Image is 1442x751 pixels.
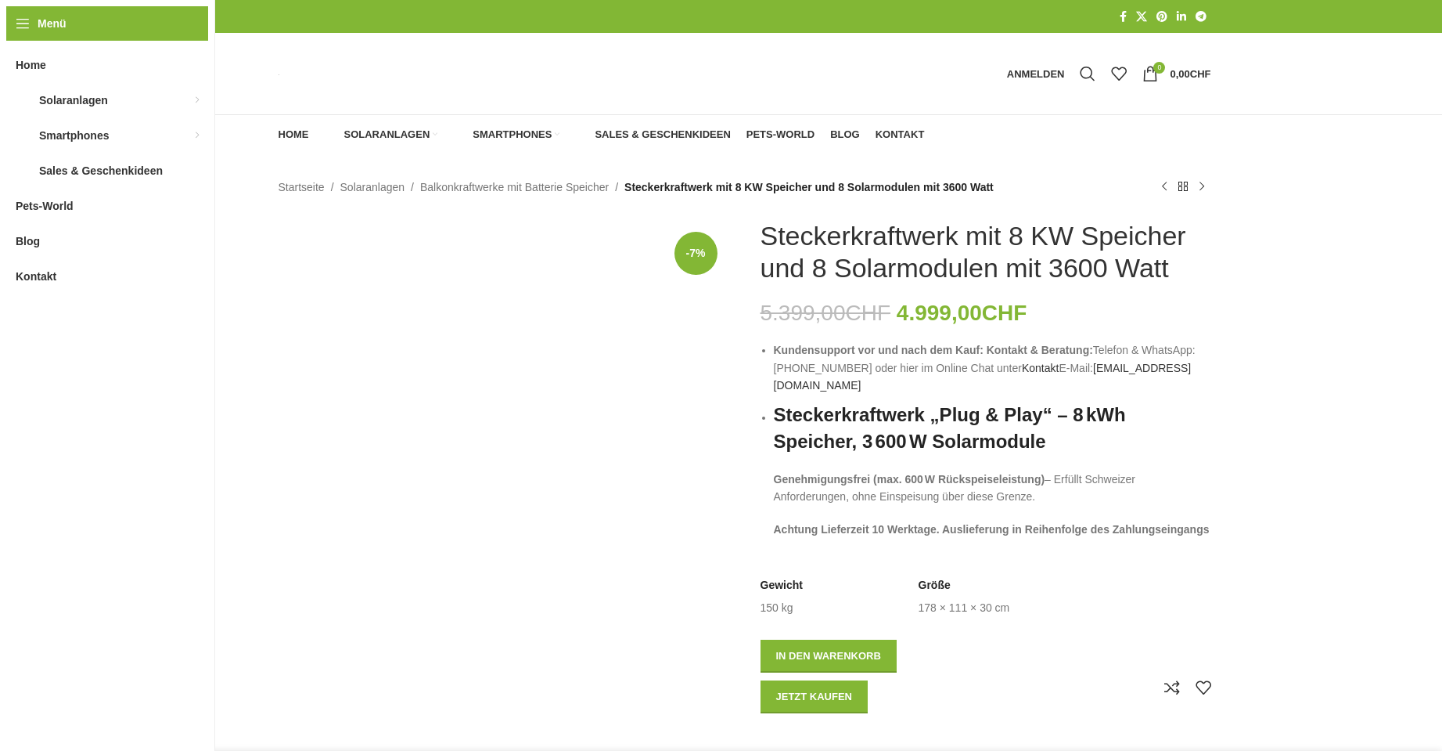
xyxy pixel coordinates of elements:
[1007,69,1065,79] span: Anmelden
[830,119,860,150] a: Blog
[761,640,897,673] button: In den Warenkorb
[761,578,803,594] span: Gewicht
[1190,68,1211,80] span: CHF
[761,301,891,325] bdi: 5.399,00
[761,220,1211,284] h1: Steckerkraftwerk mit 8 KW Speicher und 8 Solarmodulen mit 3600 Watt
[1192,178,1211,197] a: Nächstes Produkt
[624,179,994,196] span: Steckerkraftwerk mit 8 KW Speicher und 8 Solarmodulen mit 3600 Watt
[1103,58,1135,89] div: Meine Wunschliste
[16,163,31,179] img: Sales & Geschenkideen
[325,119,438,150] a: Solaranlagen
[340,179,405,196] a: Solaranlagen
[846,301,891,325] span: CHF
[761,601,793,616] td: 150 kg
[746,128,814,141] span: Pets-World
[420,179,609,196] a: Balkonkraftwerke mit Batterie Speicher
[761,681,868,713] button: Jetzt kaufen
[999,58,1073,89] a: Anmelden
[271,119,933,150] div: Hauptnavigation
[16,227,40,255] span: Blog
[774,402,1211,454] h2: Steckerkraftwerk „Plug & Play“ – 8 kWh Speicher, 3 600 W Solarmodule
[279,119,309,150] a: Home
[774,523,1210,536] strong: Achtung Lieferzeit 10 Werktage. Auslieferung in Reihenfolge des Zahlungseingangs
[774,471,1211,506] p: – Erfüllt Schweizer Anforderungen, ohne Einspeisung über diese Grenze.
[16,92,31,108] img: Solaranlagen
[876,128,925,141] span: Kontakt
[746,119,814,150] a: Pets-World
[919,578,951,594] span: Größe
[39,121,109,150] span: Smartphones
[897,301,1027,325] bdi: 4.999,00
[774,341,1211,394] li: Telefon & WhatsApp: [PHONE_NUMBER] oder hier im Online Chat unter E-Mail:
[1131,6,1152,27] a: X Social Link
[39,157,163,185] span: Sales & Geschenkideen
[325,128,339,142] img: Solaranlagen
[453,119,559,150] a: Smartphones
[16,262,56,291] span: Kontakt
[279,179,325,196] a: Startseite
[1153,62,1165,74] span: 0
[774,344,984,356] strong: Kundensupport vor und nach dem Kauf:
[674,232,717,275] span: -7%
[453,128,467,142] img: Smartphones
[16,128,31,143] img: Smartphones
[39,86,108,114] span: Solaranlagen
[876,119,925,150] a: Kontakt
[279,128,309,141] span: Home
[830,128,860,141] span: Blog
[774,473,1045,486] strong: Genehmigungsfrei (max. 600 W Rückspeiseleistung)
[1172,6,1191,27] a: LinkedIn Social Link
[1115,6,1131,27] a: Facebook Social Link
[919,601,1010,616] td: 178 × 111 × 30 cm
[1152,6,1172,27] a: Pinterest Social Link
[473,128,552,141] span: Smartphones
[982,301,1027,325] span: CHF
[1170,68,1210,80] bdi: 0,00
[595,128,730,141] span: Sales & Geschenkideen
[1155,178,1174,197] a: Vorheriges Produkt
[279,179,994,196] nav: Breadcrumb
[1191,6,1211,27] a: Telegram Social Link
[761,578,1211,616] table: Produktdetails
[1022,362,1059,374] a: Kontakt
[987,344,1093,356] strong: Kontakt & Beratung:
[344,128,430,141] span: Solaranlagen
[38,15,67,32] span: Menü
[16,192,74,220] span: Pets-World
[774,362,1192,392] a: [EMAIL_ADDRESS][DOMAIN_NAME]
[1135,58,1218,89] a: 0 0,00CHF
[1072,58,1103,89] a: Suche
[16,51,46,79] span: Home
[575,128,589,142] img: Sales & Geschenkideen
[575,119,730,150] a: Sales & Geschenkideen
